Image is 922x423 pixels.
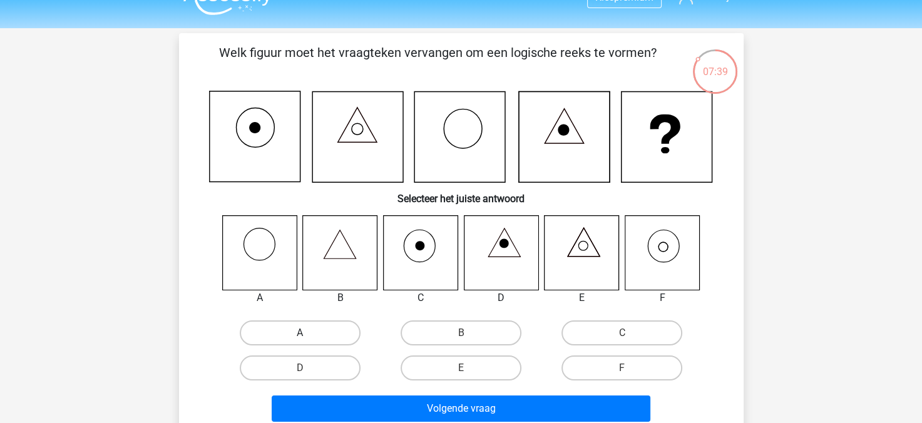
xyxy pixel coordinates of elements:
label: D [240,355,361,380]
p: Welk figuur moet het vraagteken vervangen om een logische reeks te vormen? [199,43,677,81]
div: F [615,290,710,305]
div: E [535,290,629,305]
label: A [240,320,361,345]
label: F [561,355,682,380]
label: B [401,320,521,345]
label: C [561,320,682,345]
h6: Selecteer het juiste antwoord [199,183,724,205]
div: A [213,290,307,305]
button: Volgende vraag [272,395,650,422]
div: D [454,290,549,305]
div: 07:39 [692,48,739,79]
div: B [293,290,387,305]
div: C [374,290,468,305]
label: E [401,355,521,380]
